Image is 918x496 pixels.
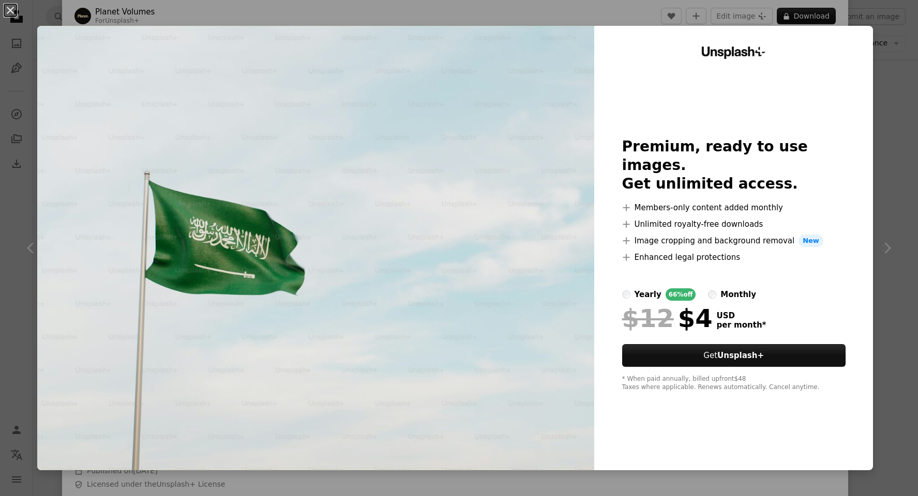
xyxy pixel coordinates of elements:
div: 66% off [666,288,696,301]
span: $12 [622,305,674,332]
div: $4 [622,305,713,332]
span: USD [717,311,766,320]
li: Unlimited royalty-free downloads [622,218,846,230]
span: New [799,235,823,247]
input: monthly [708,290,716,299]
li: Members-only content added monthly [622,202,846,214]
h2: Premium, ready to use images. Get unlimited access. [622,137,846,193]
div: yearly [635,288,661,301]
div: * When paid annually, billed upfront $48 Taxes where applicable. Renews automatically. Cancel any... [622,375,846,392]
li: Enhanced legal protections [622,251,846,263]
strong: Unsplash+ [717,351,764,360]
span: per month * [717,320,766,330]
button: GetUnsplash+ [622,344,846,367]
div: monthly [720,288,756,301]
input: yearly66%off [622,290,630,299]
li: Image cropping and background removal [622,235,846,247]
